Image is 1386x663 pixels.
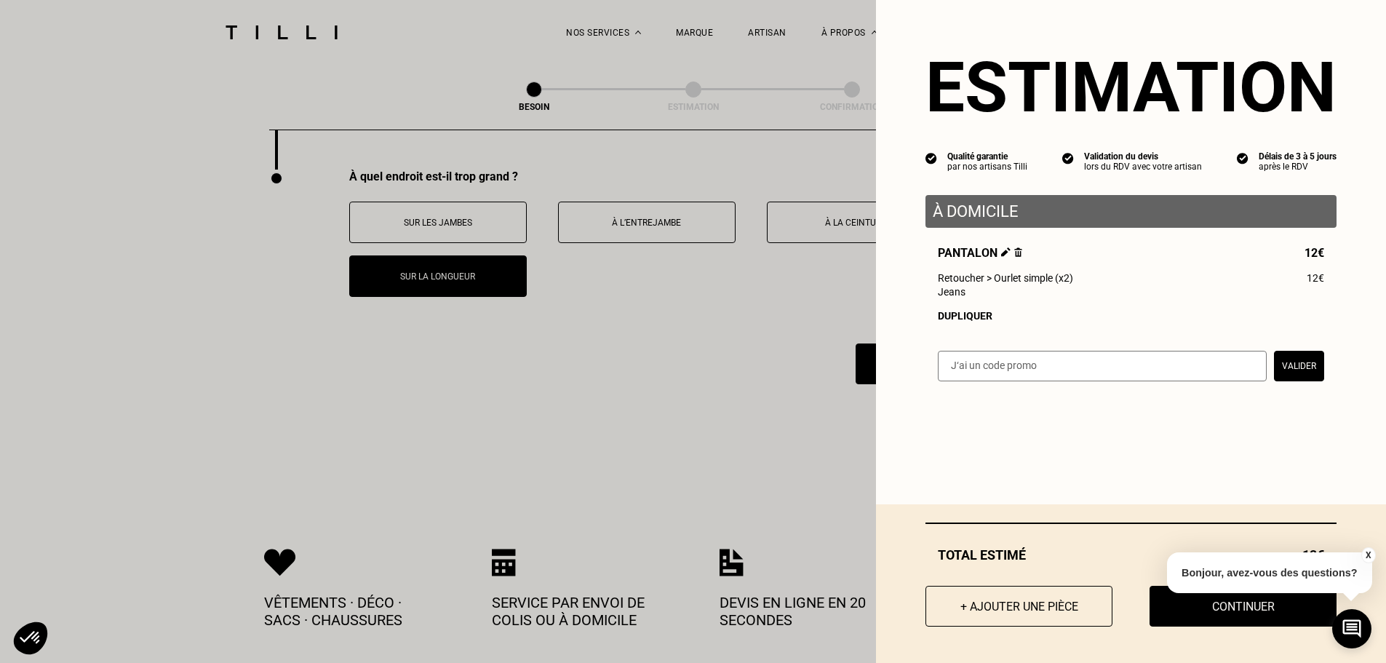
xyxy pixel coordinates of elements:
div: Validation du devis [1084,151,1202,162]
div: Qualité garantie [947,151,1027,162]
img: Supprimer [1014,247,1022,257]
div: Délais de 3 à 5 jours [1259,151,1337,162]
button: + Ajouter une pièce [925,586,1112,627]
img: icon list info [1237,151,1248,164]
button: Valider [1274,351,1324,381]
img: Éditer [1001,247,1011,257]
input: J‘ai un code promo [938,351,1267,381]
section: Estimation [925,47,1337,128]
span: Jeans [938,286,965,298]
div: par nos artisans Tilli [947,162,1027,172]
span: 12€ [1305,246,1324,260]
p: Bonjour, avez-vous des questions? [1167,552,1372,593]
div: Dupliquer [938,310,1324,322]
span: 12€ [1307,272,1324,284]
button: X [1361,547,1375,563]
span: Retoucher > Ourlet simple (x2) [938,272,1073,284]
span: Pantalon [938,246,1022,260]
p: À domicile [933,202,1329,221]
div: après le RDV [1259,162,1337,172]
div: Total estimé [925,547,1337,563]
img: icon list info [1062,151,1074,164]
img: icon list info [925,151,937,164]
div: lors du RDV avec votre artisan [1084,162,1202,172]
button: Continuer [1150,586,1337,627]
